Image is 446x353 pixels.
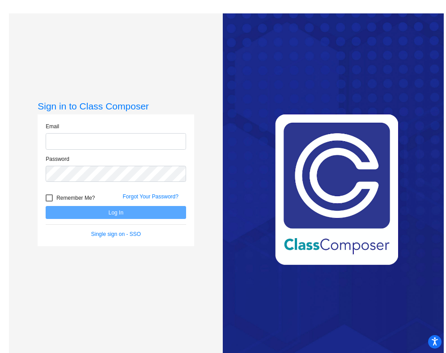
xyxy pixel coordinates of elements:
[38,101,194,112] h3: Sign in to Class Composer
[123,193,178,200] a: Forgot Your Password?
[46,206,186,219] button: Log In
[46,122,59,130] label: Email
[91,231,141,237] a: Single sign on - SSO
[56,193,95,203] span: Remember Me?
[46,155,69,163] label: Password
